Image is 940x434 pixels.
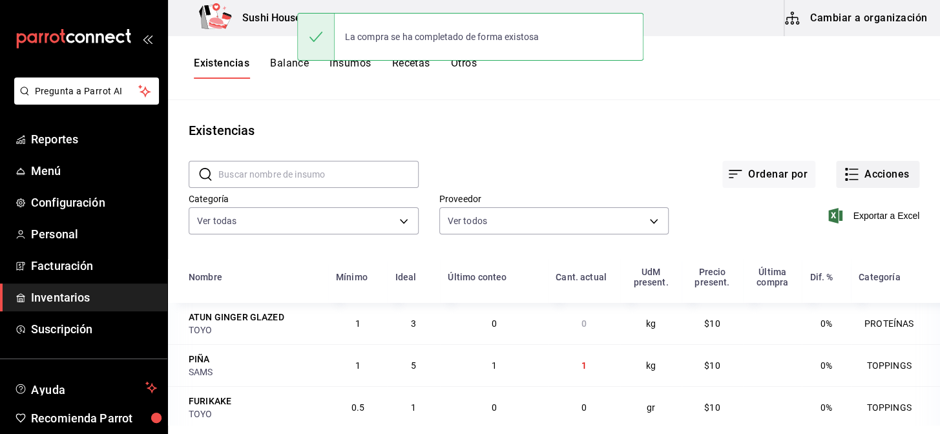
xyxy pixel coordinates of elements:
span: 1 [492,360,497,371]
div: ATUN GINGER GLAZED [189,311,284,324]
span: Inventarios [31,289,157,306]
div: La compra se ha completado de forma existosa [335,23,550,51]
span: Ver todos [448,214,487,227]
td: kg [620,303,682,344]
button: Insumos [329,57,371,79]
div: UdM present. [628,267,674,287]
span: Ayuda [31,380,140,395]
td: kg [620,344,682,386]
button: Acciones [836,161,919,188]
div: PIÑA [189,353,210,366]
button: Pregunta a Parrot AI [14,77,159,105]
span: 0% [820,360,832,371]
td: TOPPINGS [851,386,940,428]
button: Ordenar por [722,161,815,188]
button: Otros [451,57,477,79]
span: Ver todas [197,214,236,227]
span: 1 [355,360,360,371]
span: Pregunta a Parrot AI [35,85,139,98]
span: Recomienda Parrot [31,409,157,427]
span: 5 [411,360,416,371]
input: Buscar nombre de insumo [218,161,419,187]
td: PROTEÍNAS [851,303,940,344]
a: Pregunta a Parrot AI [9,94,159,107]
div: Dif. % [809,272,833,282]
span: 1 [355,318,360,329]
div: Precio present. [689,267,735,287]
span: 0% [820,402,832,413]
div: Mínimo [336,272,368,282]
span: $10 [704,360,720,371]
span: $10 [704,318,720,329]
div: Existencias [189,121,255,140]
div: Ideal [395,272,416,282]
span: Facturación [31,257,157,274]
td: gr [620,386,682,428]
button: Existencias [194,57,249,79]
div: TOYO [189,408,320,420]
span: Configuración [31,194,157,211]
span: 0% [820,318,832,329]
button: open_drawer_menu [142,34,152,44]
td: TOPPINGS [851,344,940,386]
label: Categoría [189,194,419,203]
div: Categoría [859,272,900,282]
span: 1 [411,402,416,413]
div: Cant. actual [556,272,607,282]
div: navigation tabs [194,57,477,79]
span: Suscripción [31,320,157,338]
div: FURIKAKE [189,395,231,408]
button: Exportar a Excel [831,208,919,223]
span: 3 [411,318,416,329]
div: Último conteo [448,272,507,282]
span: 0 [581,318,587,329]
div: SAMS [189,366,320,378]
div: TOYO [189,324,320,336]
span: Reportes [31,130,157,148]
span: 1 [581,360,587,371]
label: Proveedor [439,194,669,203]
div: Última compra [751,267,795,287]
div: Nombre [189,272,222,282]
span: 0 [492,318,497,329]
span: 0 [492,402,497,413]
h3: Sushi House ([GEOGRAPHIC_DATA]) [232,10,413,26]
span: Menú [31,162,157,180]
span: 0.5 [351,402,364,413]
button: Recetas [392,57,430,79]
span: $10 [704,402,720,413]
button: Balance [270,57,309,79]
span: 0 [581,402,587,413]
span: Personal [31,225,157,243]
